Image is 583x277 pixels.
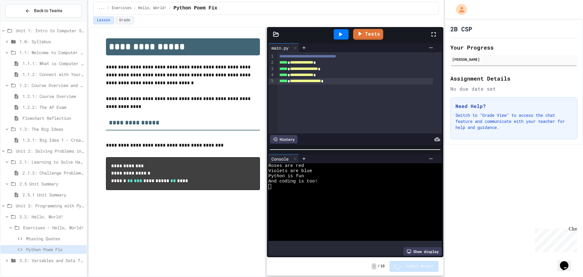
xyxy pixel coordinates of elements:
p: Switch to "Grade View" to access the chat feature and communicate with your teacher for help and ... [455,112,572,130]
span: 1.1: Welcome to Computer Science [19,49,84,56]
span: 1.0: Syllabus [19,38,84,45]
span: / [107,6,109,11]
span: 3.3: Variables and Data Types [19,257,84,264]
div: Chat with us now!Close [2,2,42,39]
h1: 2B CSP [450,25,472,33]
span: Submit Answer [405,264,434,269]
button: Grade [115,16,134,24]
span: And coding is too! [268,179,318,184]
span: Python Poem Fix [174,5,217,12]
span: ... [98,6,105,11]
button: Lesson [93,16,114,24]
div: History [270,135,298,144]
span: 10 [380,264,384,269]
span: Python is fun [268,174,304,179]
iframe: chat widget [557,253,577,271]
span: 1.3.1: Big Idea 1 - Creative Development [22,137,84,143]
span: / [377,264,380,269]
iframe: chat widget [533,226,577,252]
span: 2.1.3: Challenge Problem - The Bridge [22,170,84,176]
span: 2.5 Unit Summary [19,181,84,187]
span: 1.2.2: The AP Exam [22,104,84,110]
span: Back to Teams [34,8,62,14]
div: main.py [268,45,291,51]
span: 1.1.1: What is Computer Science? [22,60,84,67]
div: 2 [268,60,274,66]
h2: Assignment Details [450,74,578,83]
span: 2.5.1 Unit Summary [22,192,84,198]
div: [PERSON_NAME] [452,57,576,62]
span: 2.1: Learning to Solve Hard Problems [19,159,84,165]
span: Violets are blue [268,168,312,174]
div: My Account [450,2,469,16]
span: Unit 1: Intro to Computer Science [16,27,84,34]
div: 1 [268,54,274,60]
div: 5 [268,78,274,84]
h2: Your Progress [450,43,578,52]
h3: Need Help? [455,102,572,110]
span: Python Poem Fix [26,246,84,253]
span: 3.2: Hello, World! [19,213,84,220]
div: 3 [268,66,274,72]
div: Show display [404,247,442,256]
div: Console [268,156,291,162]
span: 1.2: Course Overview and the AP Exam [19,82,84,88]
span: Unit 3: Programming with Python [16,203,84,209]
span: Exercises - Hello, World! [23,224,84,231]
span: Flowchart Reflection [22,115,84,121]
span: - [372,263,376,269]
a: Tests [353,29,383,40]
span: 1.2.1: Course Overview [22,93,84,99]
span: 1.1.2: Connect with Your World [22,71,84,78]
span: 1.3: The Big Ideas [19,126,84,132]
span: / [169,6,171,11]
div: No due date set [450,85,578,92]
span: Missing Quotes [26,235,84,242]
span: Exercises - Hello, World! [112,6,166,11]
span: Roses are red [268,163,304,168]
div: 4 [268,72,274,78]
span: Unit 2: Solving Problems in Computer Science [16,148,84,154]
